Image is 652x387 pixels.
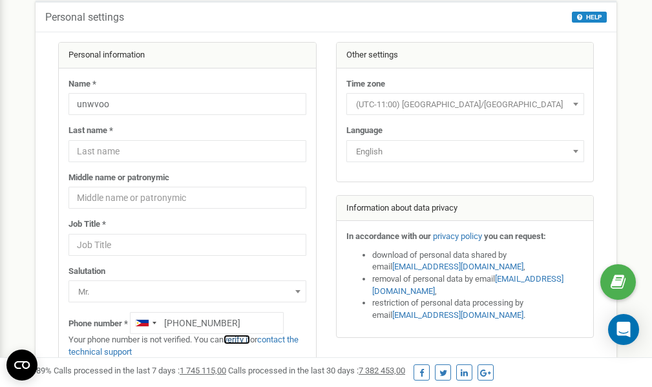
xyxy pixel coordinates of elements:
[346,231,431,241] strong: In accordance with our
[372,249,584,273] li: download of personal data shared by email ,
[68,335,299,357] a: contact the technical support
[337,196,594,222] div: Information about data privacy
[228,366,405,375] span: Calls processed in the last 30 days :
[392,310,523,320] a: [EMAIL_ADDRESS][DOMAIN_NAME]
[351,96,580,114] span: (UTC-11:00) Pacific/Midway
[68,140,306,162] input: Last name
[68,218,106,231] label: Job Title *
[45,12,124,23] h5: Personal settings
[372,273,584,297] li: removal of personal data by email ,
[346,78,385,90] label: Time zone
[6,350,37,381] button: Open CMP widget
[351,143,580,161] span: English
[484,231,546,241] strong: you can request:
[68,266,105,278] label: Salutation
[68,93,306,115] input: Name
[130,312,284,334] input: +1-800-555-55-55
[68,334,306,358] p: Your phone number is not verified. You can or
[608,314,639,345] div: Open Intercom Messenger
[359,366,405,375] u: 7 382 453,00
[180,366,226,375] u: 1 745 115,00
[68,318,128,330] label: Phone number *
[337,43,594,68] div: Other settings
[572,12,607,23] button: HELP
[68,234,306,256] input: Job Title
[372,274,563,296] a: [EMAIL_ADDRESS][DOMAIN_NAME]
[68,187,306,209] input: Middle name or patronymic
[73,283,302,301] span: Mr.
[392,262,523,271] a: [EMAIL_ADDRESS][DOMAIN_NAME]
[68,78,96,90] label: Name *
[346,93,584,115] span: (UTC-11:00) Pacific/Midway
[224,335,250,344] a: verify it
[131,313,160,333] div: Telephone country code
[346,125,383,137] label: Language
[372,297,584,321] li: restriction of personal data processing by email .
[433,231,482,241] a: privacy policy
[346,140,584,162] span: English
[54,366,226,375] span: Calls processed in the last 7 days :
[68,172,169,184] label: Middle name or patronymic
[68,280,306,302] span: Mr.
[59,43,316,68] div: Personal information
[68,125,113,137] label: Last name *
